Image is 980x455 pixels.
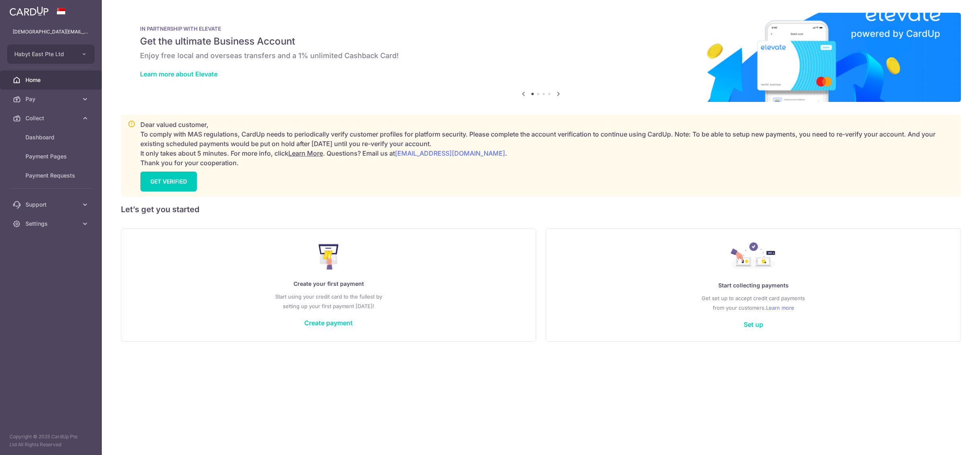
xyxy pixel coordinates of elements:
[137,292,520,311] p: Start using your credit card to the fullest by setting up your first payment [DATE]!
[140,120,954,168] p: Dear valued customer, To comply with MAS regulations, CardUp needs to periodically verify custome...
[10,6,49,16] img: CardUp
[140,35,942,48] h5: Get the ultimate Business Account
[25,76,78,84] span: Home
[766,303,794,312] a: Learn more
[25,201,78,209] span: Support
[25,133,78,141] span: Dashboard
[319,244,339,269] img: Make Payment
[731,242,776,271] img: Collect Payment
[25,152,78,160] span: Payment Pages
[140,172,197,191] a: GET VERIFIED
[25,220,78,228] span: Settings
[744,320,763,328] a: Set up
[929,431,972,451] iframe: Opens a widget where you can find more information
[304,319,353,327] a: Create payment
[25,172,78,180] span: Payment Requests
[562,281,945,290] p: Start collecting payments
[137,279,520,289] p: Create your first payment
[288,149,323,157] a: Learn More
[140,25,942,32] p: IN PARTNERSHIP WITH ELEVATE
[14,50,73,58] span: Habyt East Pte Ltd
[13,28,89,36] p: [DEMOGRAPHIC_DATA][EMAIL_ADDRESS][DOMAIN_NAME]
[140,51,942,61] h6: Enjoy free local and overseas transfers and a 1% unlimited Cashback Card!
[395,149,505,157] a: [EMAIL_ADDRESS][DOMAIN_NAME]
[121,13,961,102] img: Renovation banner
[7,45,95,64] button: Habyt East Pte Ltd
[25,114,78,122] span: Collect
[25,95,78,103] span: Pay
[562,293,945,312] p: Get set up to accept credit card payments from your customers.
[121,203,961,216] h5: Let’s get you started
[140,70,218,78] a: Learn more about Elevate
